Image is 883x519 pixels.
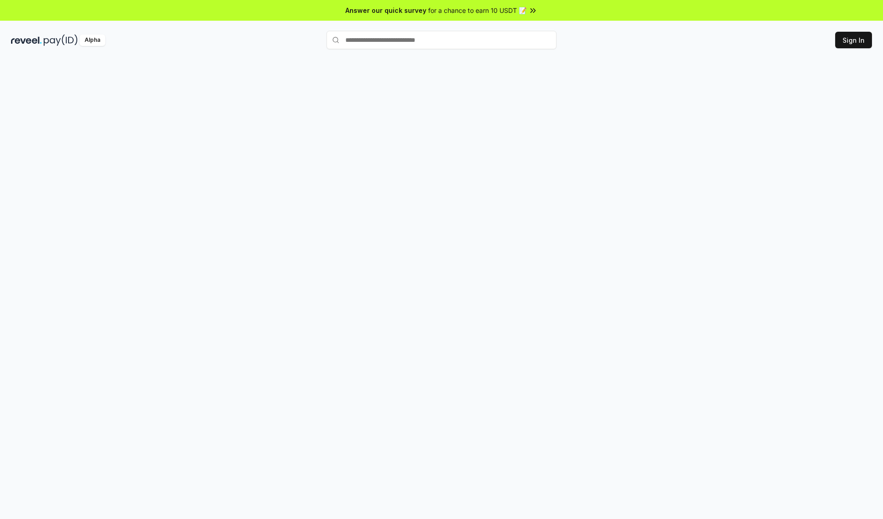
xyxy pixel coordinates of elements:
div: Alpha [80,34,105,46]
img: reveel_dark [11,34,42,46]
img: pay_id [44,34,78,46]
button: Sign In [835,32,872,48]
span: for a chance to earn 10 USDT 📝 [428,6,527,15]
span: Answer our quick survey [345,6,426,15]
